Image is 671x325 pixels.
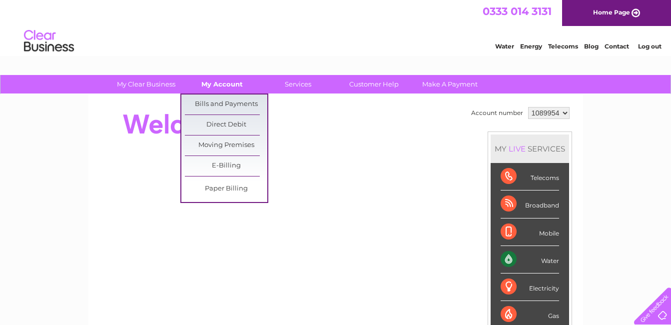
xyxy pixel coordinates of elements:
[501,190,559,218] div: Broadband
[548,42,578,50] a: Telecoms
[257,75,339,93] a: Services
[469,104,526,121] td: Account number
[638,42,662,50] a: Log out
[584,42,599,50] a: Blog
[501,218,559,246] div: Mobile
[185,94,267,114] a: Bills and Payments
[501,273,559,301] div: Electricity
[105,75,187,93] a: My Clear Business
[409,75,491,93] a: Make A Payment
[501,246,559,273] div: Water
[501,163,559,190] div: Telecoms
[491,134,569,163] div: MY SERVICES
[23,26,74,56] img: logo.png
[507,144,528,153] div: LIVE
[100,5,572,48] div: Clear Business is a trading name of Verastar Limited (registered in [GEOGRAPHIC_DATA] No. 3667643...
[520,42,542,50] a: Energy
[483,5,552,17] a: 0333 014 3131
[181,75,263,93] a: My Account
[185,179,267,199] a: Paper Billing
[185,115,267,135] a: Direct Debit
[495,42,514,50] a: Water
[605,42,629,50] a: Contact
[185,135,267,155] a: Moving Premises
[333,75,415,93] a: Customer Help
[185,156,267,176] a: E-Billing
